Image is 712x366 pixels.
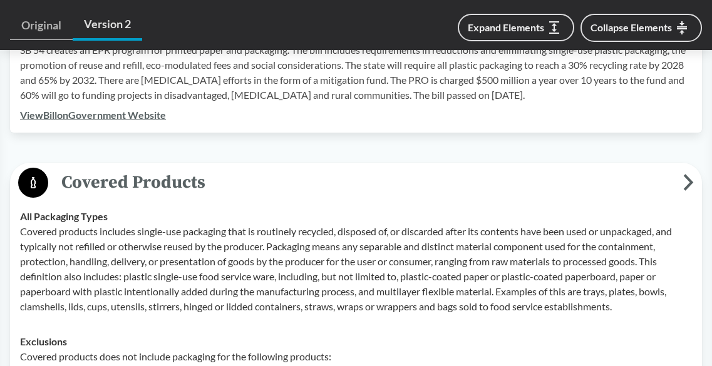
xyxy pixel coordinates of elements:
[48,168,683,196] span: Covered Products
[20,349,692,364] p: Covered products does not include packaging for the following products:
[458,14,574,41] button: Expand Elements
[14,167,698,199] button: Covered Products
[20,335,67,347] strong: Exclusions
[73,10,142,41] a: Version 2
[20,224,692,314] p: Covered products includes single-use packaging that is routinely recycled, disposed of, or discar...
[20,210,108,222] strong: All Packaging Types
[20,109,166,121] a: ViewBillonGovernment Website
[20,43,692,103] p: SB 54 creates an EPR program for printed paper and packaging. The bill includes requirements in r...
[10,11,73,40] a: Original
[580,14,702,42] button: Collapse Elements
